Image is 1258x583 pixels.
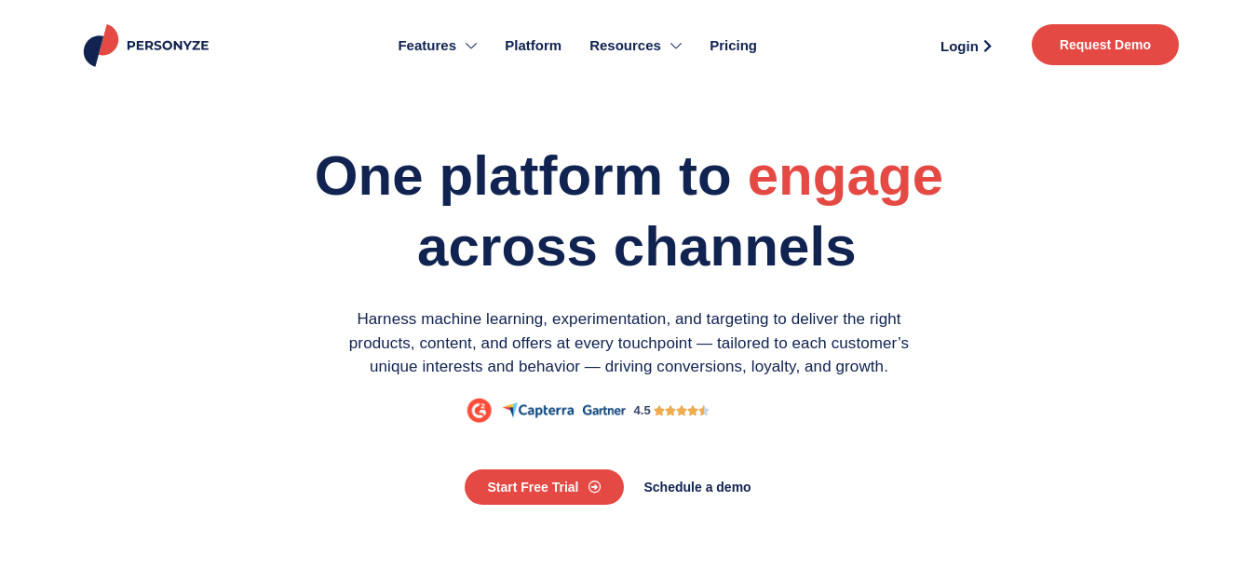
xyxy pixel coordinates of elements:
[665,402,676,419] i: 
[676,402,687,419] i: 
[919,32,1013,60] a: Login
[710,35,757,57] span: Pricing
[1060,38,1151,51] span: Request Demo
[505,35,561,57] span: Platform
[398,35,456,57] span: Features
[634,401,651,420] div: 4.5
[465,469,623,505] a: Start Free Trial
[575,9,696,82] a: Resources
[696,9,771,82] a: Pricing
[315,144,732,207] span: One platform to
[80,24,217,67] img: Personyze logo
[654,402,710,419] div: 4.5/5
[698,402,710,419] i: 
[487,481,578,494] span: Start Free Trial
[384,9,491,82] a: Features
[327,307,932,379] p: Harness machine learning, experimentation, and targeting to deliver the right products, content, ...
[589,35,661,57] span: Resources
[491,9,575,82] a: Platform
[417,215,857,278] span: across channels
[940,39,979,53] span: Login
[1032,24,1179,65] a: Request Demo
[644,481,751,494] span: Schedule a demo
[654,402,665,419] i: 
[687,402,698,419] i: 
